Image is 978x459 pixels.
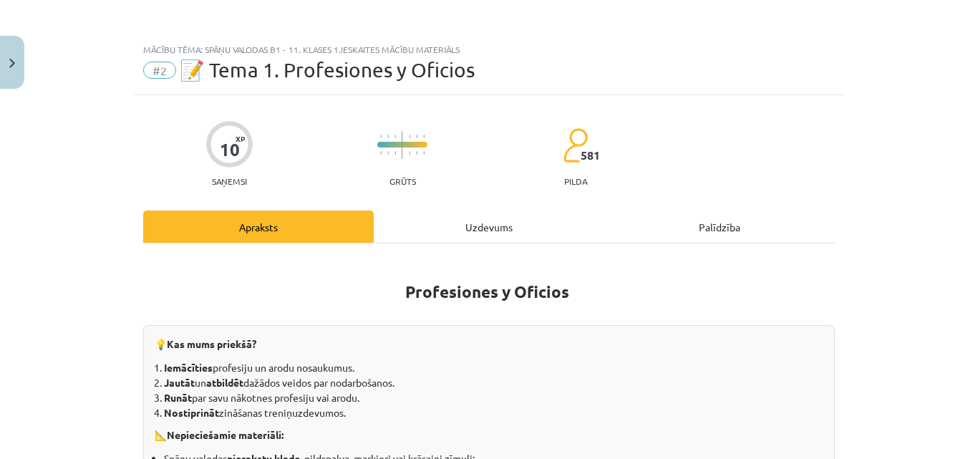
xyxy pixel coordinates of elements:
li: profesiju un arodu nosaukumus. [164,360,823,375]
span: XP [236,135,245,142]
b: atbildēt [206,376,243,389]
span: 581 [581,149,600,162]
img: icon-close-lesson-0947bae3869378f0d4975bcd49f059093ad1ed9edebbc8119c70593378902aed.svg [9,59,15,68]
p: 💡 [155,337,823,352]
li: par savu nākotnes profesiju vai arodu. [164,390,823,405]
strong: Nepieciešamie materiāli: [167,428,284,441]
img: icon-long-line-d9ea69661e0d244f92f715978eff75569469978d946b2353a9bb055b3ed8787d.svg [402,131,403,159]
b: Iemācīties [164,361,213,374]
img: icon-short-line-57e1e144782c952c97e751825c79c345078a6d821885a25fce030b3d8c18986b.svg [380,135,382,138]
p: Grūts [389,176,416,186]
b: Nostiprināt [164,406,219,419]
p: Saņemsi [206,176,253,186]
img: icon-short-line-57e1e144782c952c97e751825c79c345078a6d821885a25fce030b3d8c18986b.svg [423,151,425,155]
div: 10 [220,140,240,160]
img: icon-short-line-57e1e144782c952c97e751825c79c345078a6d821885a25fce030b3d8c18986b.svg [409,135,410,138]
b: Jautāt [164,376,195,389]
img: icon-short-line-57e1e144782c952c97e751825c79c345078a6d821885a25fce030b3d8c18986b.svg [394,135,396,138]
li: zināšanas treniņuzdevumos. [164,405,823,420]
img: icon-short-line-57e1e144782c952c97e751825c79c345078a6d821885a25fce030b3d8c18986b.svg [423,135,425,138]
span: #2 [143,62,176,79]
div: Apraksts [143,211,374,243]
img: students-c634bb4e5e11cddfef0936a35e636f08e4e9abd3cc4e673bd6f9a4125e45ecb1.svg [563,127,588,163]
strong: Kas mums priekšā? [167,337,256,350]
div: Palīdzība [604,211,835,243]
img: icon-short-line-57e1e144782c952c97e751825c79c345078a6d821885a25fce030b3d8c18986b.svg [416,135,417,138]
img: icon-short-line-57e1e144782c952c97e751825c79c345078a6d821885a25fce030b3d8c18986b.svg [394,151,396,155]
p: pilda [564,176,587,186]
li: un dažādos veidos par nodarbošanos. [164,375,823,390]
b: Runāt [164,391,192,404]
img: icon-short-line-57e1e144782c952c97e751825c79c345078a6d821885a25fce030b3d8c18986b.svg [409,151,410,155]
span: 📝 Tema 1. Profesiones y Oficios [180,58,475,82]
img: icon-short-line-57e1e144782c952c97e751825c79c345078a6d821885a25fce030b3d8c18986b.svg [416,151,417,155]
b: Profesiones y Oficios [405,281,569,302]
img: icon-short-line-57e1e144782c952c97e751825c79c345078a6d821885a25fce030b3d8c18986b.svg [380,151,382,155]
div: Uzdevums [374,211,604,243]
div: Mācību tēma: Spāņu valodas b1 - 11. klases 1.ieskaites mācību materiāls [143,44,835,54]
p: 📐 [155,427,823,443]
img: icon-short-line-57e1e144782c952c97e751825c79c345078a6d821885a25fce030b3d8c18986b.svg [387,135,389,138]
img: icon-short-line-57e1e144782c952c97e751825c79c345078a6d821885a25fce030b3d8c18986b.svg [387,151,389,155]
